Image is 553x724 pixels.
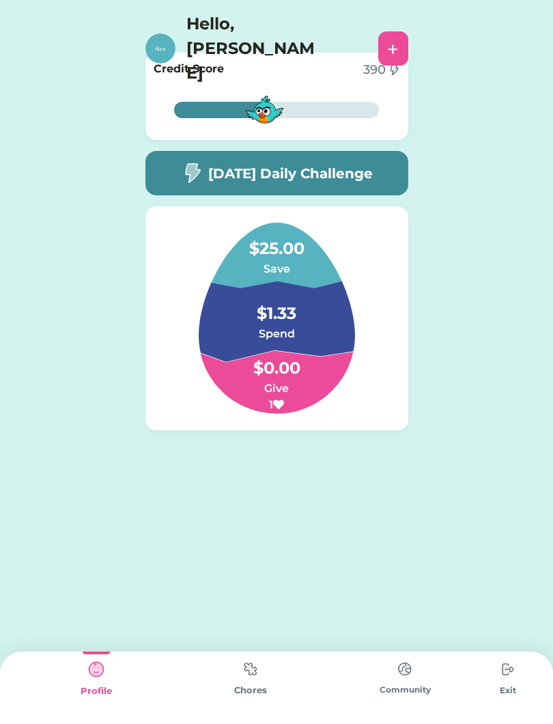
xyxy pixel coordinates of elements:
div: Chores [173,684,328,697]
h6: Give [208,380,345,397]
div: Profile [19,684,173,698]
div: Community [328,684,482,696]
h5: [DATE] Daily Challenge [208,163,373,184]
img: type%3Dchores%2C%20state%3Ddefault.svg [391,656,419,682]
h4: Hello, [PERSON_NAME] [186,12,323,85]
img: MFN-Bird-Blue.svg [242,87,287,132]
img: type%3Dchores%2C%20state%3Ddefault.svg [494,656,522,683]
h4: $25.00 [208,223,345,261]
h6: Save [208,261,345,277]
img: Group%201.svg [166,223,388,414]
h6: Spend [208,326,345,342]
img: type%3Dchores%2C%20state%3Ddefault.svg [237,656,264,682]
img: type%3Dkids%2C%20state%3Dselected.svg [83,656,110,683]
div: + [387,38,399,59]
h6: 1 [208,397,345,413]
h4: $0.00 [208,342,345,380]
h4: $1.33 [208,288,345,326]
img: image-flash-1--flash-power-connect-charge-electricity-lightning.svg [181,163,203,184]
div: Exit [482,684,534,697]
